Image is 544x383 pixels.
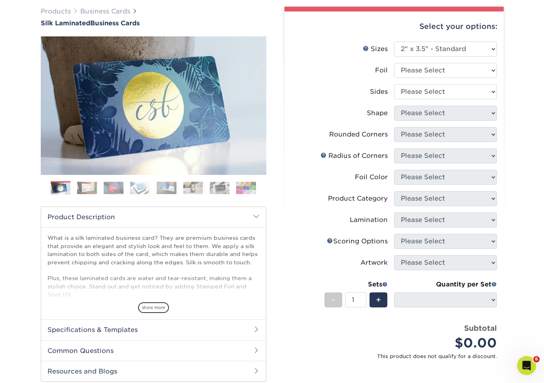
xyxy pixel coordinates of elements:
[394,280,497,289] div: Quantity per Set
[297,353,497,360] small: This product does not qualify for a discount.
[41,207,266,227] h2: Product Description
[517,356,536,375] iframe: Intercom live chat
[367,108,388,118] div: Shape
[355,173,388,182] div: Foil Color
[400,334,497,353] div: $0.00
[41,8,71,15] a: Products
[157,182,176,194] img: Business Cards 05
[332,294,335,306] span: -
[77,182,97,194] img: Business Cards 02
[329,130,388,139] div: Rounded Corners
[360,258,388,267] div: Artwork
[327,237,388,246] div: Scoring Options
[464,324,497,332] strong: Subtotal
[41,19,90,27] span: Silk Laminated
[41,19,266,27] h1: Business Cards
[104,182,123,194] img: Business Cards 03
[210,182,229,194] img: Business Cards 07
[324,280,388,289] div: Sets
[41,361,266,381] h2: Resources and Blogs
[363,44,388,54] div: Sizes
[533,356,540,362] span: 6
[47,234,260,363] p: What is a silk laminated business card? They are premium business cards that provide an elegant a...
[376,294,381,306] span: +
[41,19,266,27] a: Silk LaminatedBusiness Cards
[236,182,256,194] img: Business Cards 08
[183,182,203,194] img: Business Cards 06
[350,215,388,225] div: Lamination
[41,319,266,340] h2: Specifications & Templates
[291,11,497,42] div: Select your options:
[370,87,388,97] div: Sides
[320,151,388,161] div: Radius of Corners
[80,8,130,15] a: Business Cards
[130,182,150,194] img: Business Cards 04
[375,66,388,75] div: Foil
[138,302,169,313] span: show more
[328,194,388,203] div: Product Category
[41,340,266,361] h2: Common Questions
[51,178,70,198] img: Business Cards 01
